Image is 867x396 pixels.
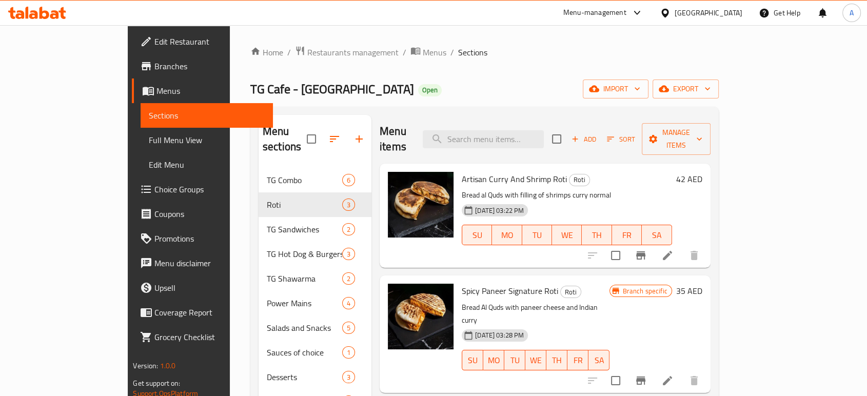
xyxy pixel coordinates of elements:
[132,275,272,300] a: Upsell
[295,46,399,59] a: Restaurants management
[267,297,342,309] span: Power Mains
[259,315,371,340] div: Salads and Snacks5
[567,131,600,147] span: Add item
[267,248,342,260] span: TG Hot Dog & Burgers
[267,371,342,383] span: Desserts
[343,299,354,308] span: 4
[154,331,264,343] span: Grocery Checklist
[342,223,355,235] div: items
[154,183,264,195] span: Choice Groups
[418,86,442,94] span: Open
[563,7,626,19] div: Menu-management
[462,171,567,187] span: Artisan Curry And Shrimp Roti
[141,152,272,177] a: Edit Menu
[267,272,342,285] span: TG Shawarma
[343,323,354,333] span: 5
[618,286,671,296] span: Branch specific
[149,134,264,146] span: Full Menu View
[642,225,672,245] button: SA
[132,29,272,54] a: Edit Restaurant
[546,350,567,370] button: TH
[133,377,180,390] span: Get support on:
[600,131,642,147] span: Sort items
[343,274,354,284] span: 2
[132,54,272,78] a: Branches
[154,35,264,48] span: Edit Restaurant
[661,249,674,262] a: Edit menu item
[267,346,342,359] span: Sauces of choice
[132,226,272,251] a: Promotions
[466,353,479,368] span: SU
[388,172,454,237] img: Artisan Curry And Shrimp Roti
[642,123,711,155] button: Manage items
[529,353,542,368] span: WE
[471,330,528,340] span: [DATE] 03:28 PM
[525,350,546,370] button: WE
[682,243,706,268] button: delete
[322,127,347,151] span: Sort sections
[287,46,291,58] li: /
[154,60,264,72] span: Branches
[149,109,264,122] span: Sections
[628,368,653,393] button: Branch-specific-item
[462,225,492,245] button: SU
[676,284,702,298] h6: 35 AED
[132,325,272,349] a: Grocery Checklist
[154,257,264,269] span: Menu disclaimer
[593,353,605,368] span: SA
[133,359,158,372] span: Version:
[569,174,589,186] span: Roti
[653,80,719,98] button: export
[342,248,355,260] div: items
[591,83,640,95] span: import
[343,175,354,185] span: 6
[572,353,584,368] span: FR
[588,350,609,370] button: SA
[607,133,635,145] span: Sort
[418,84,442,96] div: Open
[458,46,487,58] span: Sections
[526,228,548,243] span: TU
[343,249,354,259] span: 3
[850,7,854,18] span: A
[380,124,410,154] h2: Menu items
[132,251,272,275] a: Menu disclaimer
[132,300,272,325] a: Coverage Report
[259,266,371,291] div: TG Shawarma2
[561,286,581,298] span: Roti
[267,223,342,235] div: TG Sandwiches
[612,225,642,245] button: FR
[546,128,567,150] span: Select section
[570,133,598,145] span: Add
[462,301,609,327] p: Bread Al Quds with paneer cheese and Indian curry
[342,199,355,211] div: items
[646,228,667,243] span: SA
[423,130,544,148] input: search
[132,78,272,103] a: Menus
[423,46,446,58] span: Menus
[567,350,588,370] button: FR
[403,46,406,58] li: /
[450,46,454,58] li: /
[569,174,590,186] div: Roti
[342,371,355,383] div: items
[301,128,322,150] span: Select all sections
[342,346,355,359] div: items
[471,206,528,215] span: [DATE] 03:22 PM
[556,228,578,243] span: WE
[676,172,702,186] h6: 42 AED
[462,283,558,299] span: Spicy Paneer Signature Roti
[342,272,355,285] div: items
[250,46,719,59] nav: breadcrumb
[550,353,563,368] span: TH
[267,199,342,211] span: Roti
[342,174,355,186] div: items
[267,322,342,334] span: Salads and Snacks
[605,370,626,391] span: Select to update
